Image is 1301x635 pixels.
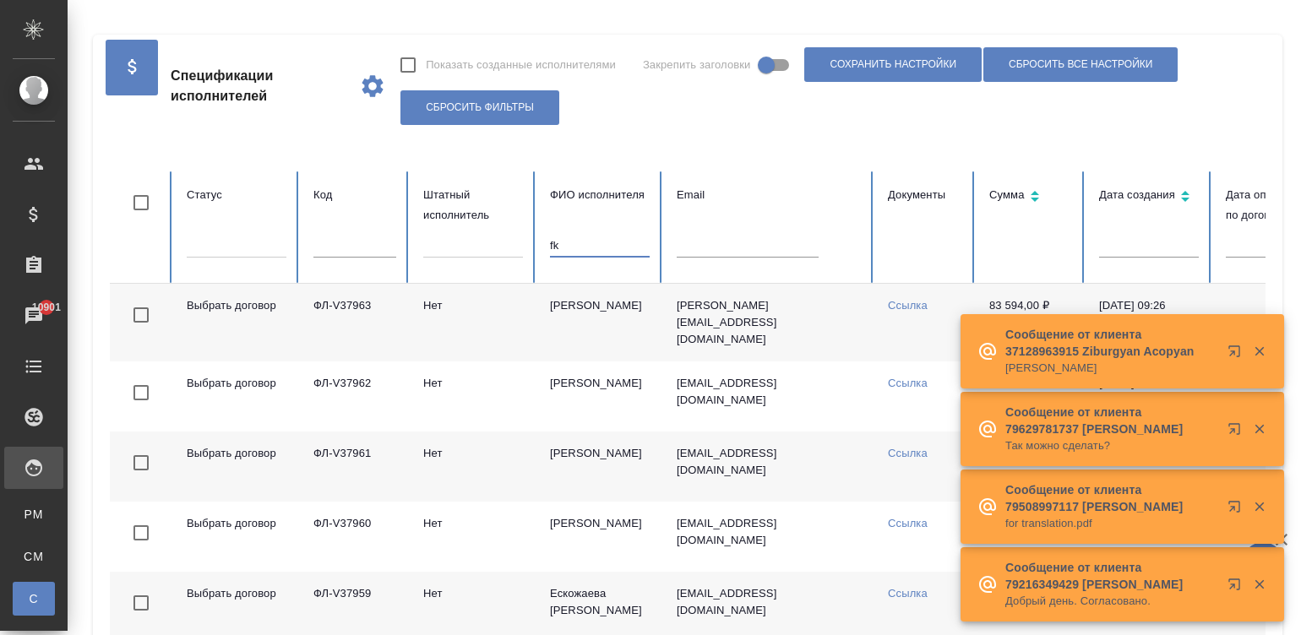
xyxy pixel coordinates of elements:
[983,47,1178,82] button: Сбросить все настройки
[976,284,1086,361] td: 83 594,00 ₽
[1005,559,1217,593] p: Сообщение от клиента 79216349429 [PERSON_NAME]
[888,185,962,205] div: Документы
[1005,360,1217,377] p: [PERSON_NAME]
[123,585,159,621] span: Toggle Row Selected
[173,361,300,431] td: Выбрать договор
[410,431,536,502] td: Нет
[1005,404,1217,437] p: Сообщение от клиента 79629781737 [PERSON_NAME]
[1217,412,1258,453] button: Открыть в новой вкладке
[1217,490,1258,530] button: Открыть в новой вкладке
[989,185,1072,209] div: Сортировка
[1009,57,1152,72] span: Сбросить все настройки
[13,540,55,573] a: CM
[550,185,650,205] div: ФИО исполнителя
[1005,515,1217,532] p: for translation.pdf
[123,515,159,551] span: Toggle Row Selected
[888,377,928,389] a: Ссылка
[4,295,63,337] a: 10901
[888,299,928,312] a: Ссылка
[830,57,956,72] span: Сохранить настройки
[13,497,55,531] a: PM
[423,185,523,225] div: Штатный исполнитель
[536,502,663,572] td: [PERSON_NAME]
[888,447,928,459] a: Ссылка
[410,502,536,572] td: Нет
[536,361,663,431] td: [PERSON_NAME]
[1217,334,1258,375] button: Открыть в новой вкладке
[1242,577,1277,592] button: Закрыть
[171,66,346,106] span: Спецификации исполнителей
[1005,437,1217,454] p: Так можно сделать?
[1005,326,1217,360] p: Сообщение от клиента 37128963915 Ziburgyan Acopyan
[13,582,55,616] a: С
[123,375,159,410] span: Toggle Row Selected
[663,284,874,361] td: [PERSON_NAME][EMAIL_ADDRESS][DOMAIN_NAME]
[888,587,928,600] a: Ссылка
[300,284,410,361] td: ФЛ-V37963
[888,517,928,529] a: Ссылка
[1086,284,1212,361] td: [DATE] 09:26
[187,185,286,205] div: Статус
[123,297,159,333] span: Toggle Row Selected
[300,502,410,572] td: ФЛ-V37960
[536,431,663,502] td: [PERSON_NAME]
[1099,185,1199,209] div: Сортировка
[1005,593,1217,610] p: Добрый день. Согласовано.
[1005,481,1217,515] p: Сообщение от клиента 79508997117 [PERSON_NAME]
[313,185,396,205] div: Код
[426,57,616,73] span: Показать созданные исполнителями
[1242,421,1277,437] button: Закрыть
[410,284,536,361] td: Нет
[663,431,874,502] td: [EMAIL_ADDRESS][DOMAIN_NAME]
[300,431,410,502] td: ФЛ-V37961
[123,445,159,480] span: Toggle Row Selected
[536,284,663,361] td: [PERSON_NAME]
[1242,499,1277,514] button: Закрыть
[1217,567,1258,608] button: Открыть в новой вкладке
[663,502,874,572] td: [EMAIL_ADDRESS][DOMAIN_NAME]
[677,185,861,205] div: Email
[643,57,751,73] span: Закрепить заголовки
[22,299,71,316] span: 10901
[400,90,559,125] button: Сбросить фильтры
[1242,344,1277,359] button: Закрыть
[21,506,46,523] span: PM
[410,361,536,431] td: Нет
[173,431,300,502] td: Выбрать договор
[300,361,410,431] td: ФЛ-V37962
[173,502,300,572] td: Выбрать договор
[21,590,46,607] span: С
[426,100,534,115] span: Сбросить фильтры
[804,47,982,82] button: Сохранить настройки
[173,284,300,361] td: Выбрать договор
[663,361,874,431] td: [EMAIL_ADDRESS][DOMAIN_NAME]
[21,548,46,565] span: CM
